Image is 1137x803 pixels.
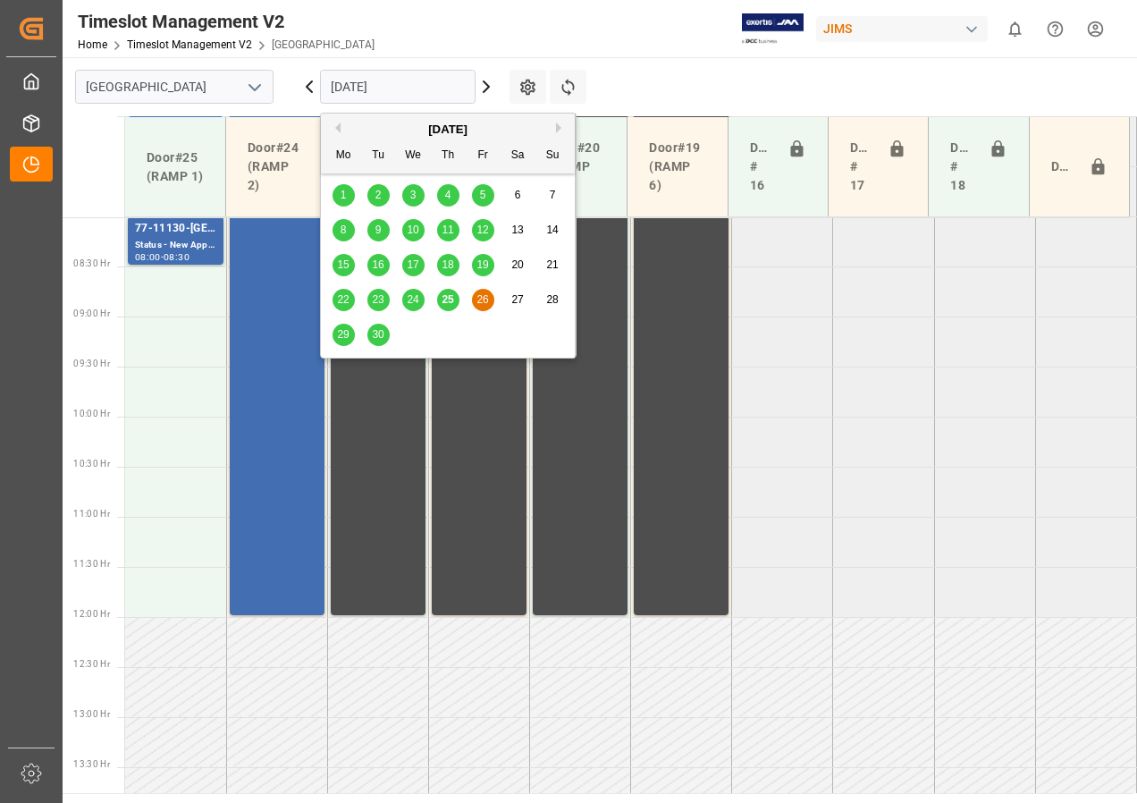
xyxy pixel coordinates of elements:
[472,254,494,276] div: Choose Friday, September 19th, 2025
[402,254,425,276] div: Choose Wednesday, September 17th, 2025
[333,219,355,241] div: Choose Monday, September 8th, 2025
[321,121,575,139] div: [DATE]
[341,189,347,201] span: 1
[333,184,355,207] div: Choose Monday, September 1st, 2025
[437,254,459,276] div: Choose Thursday, September 18th, 2025
[407,293,418,306] span: 24
[1035,9,1075,49] button: Help Center
[367,145,390,167] div: Tu
[73,609,110,619] span: 12:00 Hr
[75,70,274,104] input: Type to search/select
[743,131,780,202] div: Doors # 16
[542,184,564,207] div: Choose Sunday, September 7th, 2025
[333,254,355,276] div: Choose Monday, September 15th, 2025
[556,123,567,133] button: Next Month
[442,224,453,236] span: 11
[816,16,988,42] div: JIMS
[330,123,341,133] button: Previous Month
[437,145,459,167] div: Th
[375,189,382,201] span: 2
[402,289,425,311] div: Choose Wednesday, September 24th, 2025
[542,254,564,276] div: Choose Sunday, September 21st, 2025
[135,253,161,261] div: 08:00
[542,131,612,202] div: Door#20 (RAMP 5)
[372,258,383,271] span: 16
[337,293,349,306] span: 22
[550,189,556,201] span: 7
[642,131,712,202] div: Door#19 (RAMP 6)
[437,289,459,311] div: Choose Thursday, September 25th, 2025
[507,145,529,167] div: Sa
[476,293,488,306] span: 26
[341,224,347,236] span: 8
[367,184,390,207] div: Choose Tuesday, September 2nd, 2025
[410,189,417,201] span: 3
[445,189,451,201] span: 4
[73,359,110,368] span: 09:30 Hr
[507,184,529,207] div: Choose Saturday, September 6th, 2025
[1044,150,1082,184] div: Door#23
[843,131,880,202] div: Doors # 17
[73,759,110,769] span: 13:30 Hr
[164,253,189,261] div: 08:30
[367,254,390,276] div: Choose Tuesday, September 16th, 2025
[515,189,521,201] span: 6
[995,9,1035,49] button: show 0 new notifications
[367,324,390,346] div: Choose Tuesday, September 30th, 2025
[135,238,216,253] div: Status - New Appointment
[139,141,211,193] div: Door#25 (RAMP 1)
[476,258,488,271] span: 19
[507,289,529,311] div: Choose Saturday, September 27th, 2025
[546,293,558,306] span: 28
[73,659,110,669] span: 12:30 Hr
[337,328,349,341] span: 29
[78,38,107,51] a: Home
[480,189,486,201] span: 5
[161,253,164,261] div: -
[135,220,216,238] div: 77-11130-[GEOGRAPHIC_DATA]
[73,509,110,519] span: 11:00 Hr
[407,258,418,271] span: 17
[78,8,375,35] div: Timeslot Management V2
[476,224,488,236] span: 12
[542,219,564,241] div: Choose Sunday, September 14th, 2025
[507,254,529,276] div: Choose Saturday, September 20th, 2025
[546,258,558,271] span: 21
[73,459,110,469] span: 10:30 Hr
[437,219,459,241] div: Choose Thursday, September 11th, 2025
[472,219,494,241] div: Choose Friday, September 12th, 2025
[337,258,349,271] span: 15
[333,145,355,167] div: Mo
[402,145,425,167] div: We
[442,293,453,306] span: 25
[546,224,558,236] span: 14
[816,12,995,46] button: JIMS
[320,70,476,104] input: DD-MM-YYYY
[372,328,383,341] span: 30
[367,219,390,241] div: Choose Tuesday, September 9th, 2025
[542,145,564,167] div: Su
[437,184,459,207] div: Choose Thursday, September 4th, 2025
[240,73,267,101] button: open menu
[333,289,355,311] div: Choose Monday, September 22nd, 2025
[407,224,418,236] span: 10
[742,13,804,45] img: Exertis%20JAM%20-%20Email%20Logo.jpg_1722504956.jpg
[507,219,529,241] div: Choose Saturday, September 13th, 2025
[73,258,110,268] span: 08:30 Hr
[372,293,383,306] span: 23
[73,709,110,719] span: 13:00 Hr
[73,559,110,569] span: 11:30 Hr
[333,324,355,346] div: Choose Monday, September 29th, 2025
[511,293,523,306] span: 27
[326,178,570,352] div: month 2025-09
[511,258,523,271] span: 20
[542,289,564,311] div: Choose Sunday, September 28th, 2025
[127,38,252,51] a: Timeslot Management V2
[240,131,311,202] div: Door#24 (RAMP 2)
[73,309,110,318] span: 09:00 Hr
[402,184,425,207] div: Choose Wednesday, September 3rd, 2025
[472,184,494,207] div: Choose Friday, September 5th, 2025
[402,219,425,241] div: Choose Wednesday, September 10th, 2025
[367,289,390,311] div: Choose Tuesday, September 23rd, 2025
[73,409,110,418] span: 10:00 Hr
